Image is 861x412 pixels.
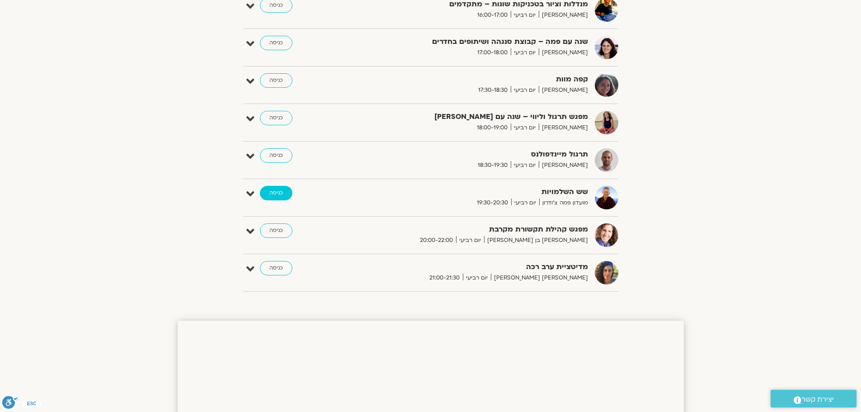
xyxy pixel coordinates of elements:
[511,198,539,208] span: יום רביעי
[474,123,511,133] span: 18:00-19:00
[474,10,511,20] span: 16:00-17:00
[367,36,588,48] strong: שנה עם פמה – קבוצת סנגהה ושיתופים בחדרים
[260,73,292,88] a: כניסה
[463,273,491,283] span: יום רביעי
[474,198,511,208] span: 19:30-20:30
[260,148,292,163] a: כניסה
[417,236,456,245] span: 20:00-22:00
[511,85,539,95] span: יום רביעי
[260,223,292,238] a: כניסה
[260,186,292,200] a: כניסה
[539,10,588,20] span: [PERSON_NAME]
[475,85,511,95] span: 17:30-18:30
[367,186,588,198] strong: שש השלמויות
[801,393,834,406] span: יצירת קשר
[511,161,539,170] span: יום רביעי
[260,261,292,275] a: כניסה
[511,10,539,20] span: יום רביעי
[475,161,511,170] span: 18:30-19:30
[511,48,539,57] span: יום רביעי
[474,48,511,57] span: 17:00-18:00
[511,123,539,133] span: יום רביעי
[367,148,588,161] strong: תרגול מיינדפולנס
[491,273,588,283] span: [PERSON_NAME] [PERSON_NAME]
[539,198,588,208] span: מועדון פמה צ'ודרון
[539,85,588,95] span: [PERSON_NAME]
[539,123,588,133] span: [PERSON_NAME]
[484,236,588,245] span: [PERSON_NAME] בן [PERSON_NAME]
[426,273,463,283] span: 21:00-21:30
[260,36,292,50] a: כניסה
[539,161,588,170] span: [PERSON_NAME]
[260,111,292,125] a: כניסה
[367,261,588,273] strong: מדיטציית ערב רכה
[456,236,484,245] span: יום רביעי
[367,111,588,123] strong: מפגש תרגול וליווי – שנה עם [PERSON_NAME]
[367,73,588,85] strong: קפה מוות
[771,390,856,407] a: יצירת קשר
[539,48,588,57] span: [PERSON_NAME]
[367,223,588,236] strong: מפגש קהילת תקשורת מקרבת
